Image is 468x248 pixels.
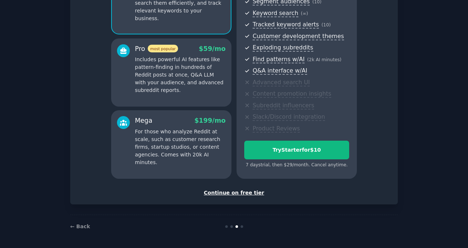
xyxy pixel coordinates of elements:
a: ← Back [70,223,90,229]
span: $ 59 /mo [199,45,226,52]
span: Find patterns w/AI [253,56,305,63]
span: Content promotion insights [253,90,331,98]
span: most popular [148,45,178,52]
span: ( 10 ) [321,22,331,27]
span: $ 199 /mo [195,117,226,124]
div: Mega [135,116,152,125]
button: TryStarterfor$10 [244,141,349,159]
span: Tracked keyword alerts [253,21,319,29]
span: Keyword search [253,10,298,17]
span: Subreddit influencers [253,102,314,110]
span: ( ∞ ) [301,11,308,16]
div: 7 days trial, then $ 29 /month . Cancel anytime. [244,162,349,169]
span: Product Reviews [253,125,300,133]
div: Try Starter for $10 [245,146,349,154]
p: For those who analyze Reddit at scale, such as customer research firms, startup studios, or conte... [135,128,226,166]
span: Exploding subreddits [253,44,313,52]
span: Advanced search UI [253,79,310,86]
span: ( 2k AI minutes ) [307,57,341,62]
span: Q&A interface w/AI [253,67,307,75]
p: Includes powerful AI features like pattern-finding in hundreds of Reddit posts at once, Q&A LLM w... [135,56,226,94]
span: Customer development themes [253,33,344,40]
div: Pro [135,44,178,53]
span: Slack/Discord integration [253,113,325,121]
div: Continue on free tier [78,189,390,197]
